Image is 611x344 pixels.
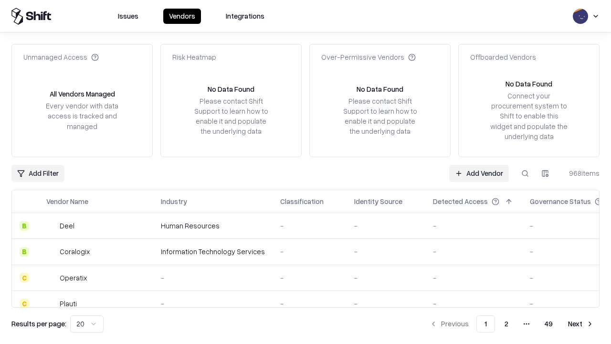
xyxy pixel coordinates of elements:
[354,247,418,257] div: -
[20,221,29,231] div: B
[433,247,515,257] div: -
[46,273,56,282] img: Operatix
[191,96,271,137] div: Please contact Shift Support to learn how to enable it and populate the underlying data
[20,273,29,282] div: C
[530,196,591,206] div: Governance Status
[354,196,402,206] div: Identity Source
[476,315,495,333] button: 1
[280,299,339,309] div: -
[46,221,56,231] img: Deel
[60,247,90,257] div: Coralogix
[161,247,265,257] div: Information Technology Services
[424,315,600,333] nav: pagination
[161,273,265,283] div: -
[354,221,418,231] div: -
[489,91,569,141] div: Connect your procurement system to Shift to enable this widget and populate the underlying data
[161,221,265,231] div: Human Resources
[11,165,64,182] button: Add Filter
[20,299,29,308] div: C
[537,315,560,333] button: 49
[208,84,254,94] div: No Data Found
[280,221,339,231] div: -
[172,52,216,62] div: Risk Heatmap
[50,89,115,99] div: All Vendors Managed
[60,299,77,309] div: Plauti
[280,273,339,283] div: -
[562,315,600,333] button: Next
[321,52,416,62] div: Over-Permissive Vendors
[220,9,270,24] button: Integrations
[470,52,536,62] div: Offboarded Vendors
[112,9,144,24] button: Issues
[449,165,509,182] a: Add Vendor
[163,9,201,24] button: Vendors
[433,221,515,231] div: -
[20,247,29,257] div: B
[23,52,99,62] div: Unmanaged Access
[42,101,122,131] div: Every vendor with data access is tracked and managed
[433,196,488,206] div: Detected Access
[506,79,552,89] div: No Data Found
[561,168,600,178] div: 968 items
[46,299,56,308] img: Plauti
[433,299,515,309] div: -
[497,315,516,333] button: 2
[46,196,88,206] div: Vendor Name
[161,299,265,309] div: -
[161,196,187,206] div: Industry
[354,273,418,283] div: -
[357,84,403,94] div: No Data Found
[60,273,87,283] div: Operatix
[340,96,420,137] div: Please contact Shift Support to learn how to enable it and populate the underlying data
[46,247,56,257] img: Coralogix
[280,196,324,206] div: Classification
[280,247,339,257] div: -
[433,273,515,283] div: -
[60,221,74,231] div: Deel
[354,299,418,309] div: -
[11,319,66,329] p: Results per page:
